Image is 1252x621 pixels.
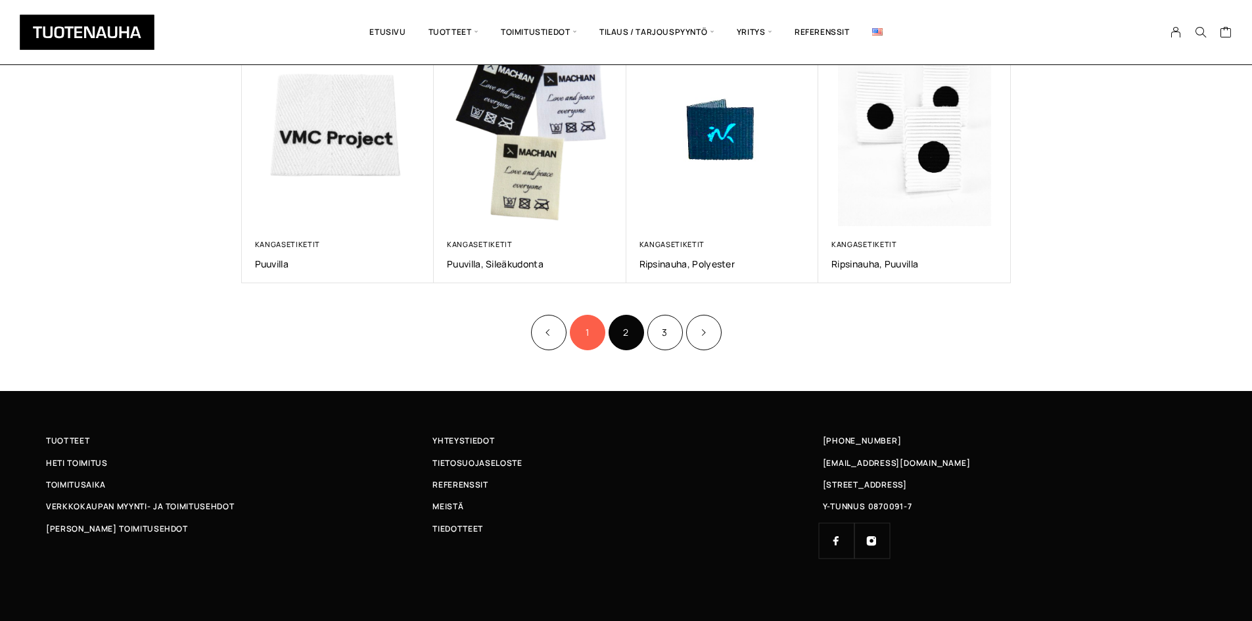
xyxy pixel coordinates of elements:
[242,313,1011,352] nav: Product Pagination
[46,456,432,470] a: Heti toimitus
[358,10,417,55] a: Etusivu
[726,10,783,55] span: Yritys
[46,434,89,448] span: Tuotteet
[46,456,108,470] span: Heti toimitus
[417,10,490,55] span: Tuotteet
[46,478,432,492] a: Toimitusaika
[432,434,819,448] a: Yhteystiedot
[432,499,819,513] a: Meistä
[490,10,588,55] span: Toimitustiedot
[823,456,971,470] a: [EMAIL_ADDRESS][DOMAIN_NAME]
[255,239,321,249] a: Kangasetiketit
[1188,26,1213,38] button: Search
[854,523,890,559] a: Instagram
[46,434,432,448] a: Tuotteet
[432,456,522,470] span: Tietosuojaseloste
[432,478,488,492] span: Referenssit
[46,522,432,536] a: [PERSON_NAME] toimitusehdot
[639,239,705,249] a: Kangasetiketit
[432,456,819,470] a: Tietosuojaseloste
[1163,26,1189,38] a: My Account
[609,315,644,350] span: Sivu 2
[588,10,726,55] span: Tilaus / Tarjouspyyntö
[872,28,883,35] img: English
[831,239,897,249] a: Kangasetiketit
[570,315,605,350] a: Sivu 1
[46,499,234,513] span: Verkkokaupan myynti- ja toimitusehdot
[823,434,902,448] a: [PHONE_NUMBER]
[447,258,613,270] a: Puuvilla, sileäkudonta
[647,315,683,350] a: Sivu 3
[783,10,861,55] a: Referenssit
[432,522,483,536] span: Tiedotteet
[432,499,463,513] span: Meistä
[46,522,188,536] span: [PERSON_NAME] toimitusehdot
[255,258,421,270] a: Puuvilla
[823,499,912,513] span: Y-TUNNUS 0870091-7
[639,258,806,270] a: Ripsinauha, polyester
[46,478,106,492] span: Toimitusaika
[1220,26,1232,41] a: Cart
[432,478,819,492] a: Referenssit
[823,478,907,492] span: [STREET_ADDRESS]
[432,522,819,536] a: Tiedotteet
[46,499,432,513] a: Verkkokaupan myynti- ja toimitusehdot
[447,239,513,249] a: Kangasetiketit
[819,523,854,559] a: Facebook
[432,434,494,448] span: Yhteystiedot
[831,258,998,270] a: Ripsinauha, puuvilla
[20,14,154,50] img: Tuotenauha Oy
